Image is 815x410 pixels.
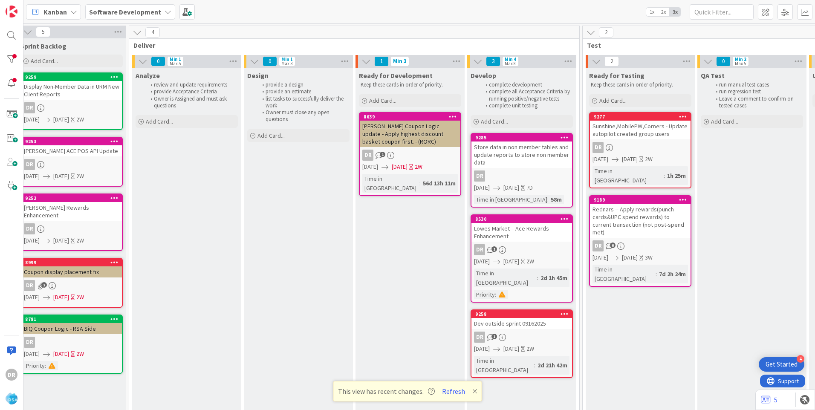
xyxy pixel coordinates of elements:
span: 2 [604,56,619,66]
div: DR [590,142,691,153]
span: Analyze [136,71,160,80]
div: 9253[PERSON_NAME] ACE POS API Update [21,138,122,156]
span: 0 [716,56,731,66]
div: DR [24,102,35,113]
div: 9252 [25,195,122,201]
div: DR [592,142,604,153]
div: 9277Sunshine,MobilePW,Corners - Update autopilot created group users [590,113,691,139]
span: Deliver [133,41,569,49]
li: complete development [481,81,572,88]
div: [PERSON_NAME] Coupon Logic update - Apply highest discount basket coupon first. - (RORC) [360,121,460,147]
li: Leave a comment to confirm on tested cases [711,95,802,110]
span: Add Card... [369,97,396,104]
div: DR [24,337,35,348]
span: [DATE] [24,115,40,124]
span: [DATE] [24,349,40,358]
div: 7d 2h 24m [657,269,688,279]
div: Priority [474,290,495,299]
div: Time in [GEOGRAPHIC_DATA] [362,174,419,193]
div: 2W [76,293,84,302]
div: Display Non-Member Data in URM New Client Reports [21,81,122,100]
li: provide an estimate [257,88,348,95]
a: 9253[PERSON_NAME] ACE POS API UpdateDR[DATE][DATE]2W [20,137,123,187]
span: This view has recent changes. [338,386,435,396]
span: [DATE] [53,293,69,302]
span: 1 [491,334,497,339]
div: 8781 [21,315,122,323]
div: Min 2 [735,57,746,61]
span: [DATE] [362,162,378,171]
div: [PERSON_NAME] ACE POS API Update [21,145,122,156]
div: DR [471,170,572,182]
div: 8639 [360,113,460,121]
div: 8639 [364,114,460,120]
div: Open Get Started checklist, remaining modules: 4 [759,357,804,372]
div: Dev outside sprint 09162025 [471,318,572,329]
li: run manual test cases [711,81,802,88]
div: Max 3 [281,61,292,66]
div: DR [24,159,35,170]
div: 9253 [25,139,122,144]
span: [DATE] [474,344,490,353]
span: 5 [36,27,50,37]
a: 9277Sunshine,MobilePW,Corners - Update autopilot created group usersDR[DATE][DATE]2WTime in [GEOG... [589,112,691,188]
div: 9285Store data in non member tables and update reports to store non member data [471,134,572,168]
span: : [45,361,46,370]
img: avatar [6,393,17,404]
div: Max 5 [170,61,181,66]
div: Rednars -- Apply rewards(punch cards&UPC spend rewards) to current transaction (not post-spend met). [590,204,691,238]
div: 7D [526,183,533,192]
div: DR [592,240,604,251]
li: review and update requirements [146,81,237,88]
span: 4 [145,27,160,38]
div: 9285 [475,135,572,141]
div: 9258 [471,310,572,318]
span: [DATE] [53,236,69,245]
span: : [495,290,496,299]
span: Ready for Development [359,71,433,80]
div: Time in [GEOGRAPHIC_DATA] [474,356,534,375]
span: Develop [471,71,496,80]
span: [DATE] [24,236,40,245]
div: 8999Coupon display placement fix [21,259,122,277]
div: DR [21,337,122,348]
span: 3x [669,8,681,16]
span: : [537,273,538,283]
span: [DATE] [24,172,40,181]
li: run regression test [711,88,802,95]
span: [DATE] [474,257,490,266]
div: Coupon display placement fix [21,266,122,277]
span: : [534,361,535,370]
div: 8530 [475,216,572,222]
div: DR [360,150,460,161]
div: 8781BIQ Coupon Logic - RSA Side [21,315,122,334]
div: BIQ Coupon Logic - RSA Side [21,323,122,334]
div: Max 5 [735,61,746,66]
div: 56d 13h 11m [421,179,458,188]
button: Refresh [439,386,468,397]
span: Add Card... [711,118,738,125]
div: 9259Display Non-Member Data in URM New Client Reports [21,73,122,100]
div: 9259 [25,74,122,80]
span: Add Card... [481,118,508,125]
div: DR [24,280,35,291]
div: 2W [526,257,534,266]
span: 1 [374,56,389,66]
div: Priority [24,361,45,370]
div: Sunshine,MobilePW,Corners - Update autopilot created group users [590,121,691,139]
div: DR [471,332,572,343]
span: [DATE] [53,349,69,358]
li: Owner must close any open questions [257,109,348,123]
div: DR [474,170,485,182]
div: DR [6,369,17,381]
li: Owner is Assigned and must ask questions [146,95,237,110]
div: 2W [76,236,84,245]
div: 9252[PERSON_NAME] Rewards Enhancement [21,194,122,221]
div: [PERSON_NAME] Rewards Enhancement [21,202,122,221]
div: 8999 [25,260,122,266]
span: Kanban [43,7,67,17]
span: Add Card... [257,132,285,139]
div: Max 8 [505,61,516,66]
a: 5 [761,395,777,405]
div: 8639[PERSON_NAME] Coupon Logic update - Apply highest discount basket coupon first. - (RORC) [360,113,460,147]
